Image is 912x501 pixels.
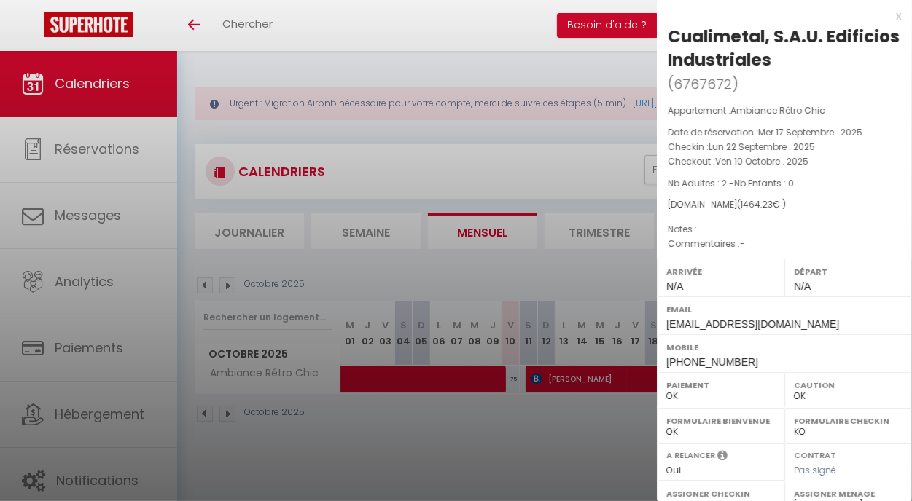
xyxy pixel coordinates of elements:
[794,449,836,459] label: Contrat
[666,449,715,462] label: A relancer
[666,340,903,355] label: Mobile
[668,237,901,251] p: Commentaires :
[794,486,903,501] label: Assigner Menage
[741,198,773,210] span: 1464.23
[794,264,903,279] label: Départ
[666,378,775,392] label: Paiement
[794,414,903,428] label: Formulaire Checkin
[737,198,786,210] span: ( € )
[668,198,901,212] div: [DOMAIN_NAME]
[668,222,901,237] p: Notes :
[668,140,901,154] p: Checkin :
[717,449,728,465] i: Sélectionner OUI si vous souhaiter envoyer les séquences de messages post-checkout
[668,25,901,71] div: ⁨Cualimetal, S.A.U.⁩ Edificios Industriales
[758,126,862,138] span: Mer 17 Septembre . 2025
[666,302,903,317] label: Email
[666,414,775,428] label: Formulaire Bienvenue
[794,464,836,476] span: Pas signé
[697,223,702,235] span: -
[730,104,825,117] span: Ambiance Rétro Chic
[668,177,794,189] span: Nb Adultes : 2 -
[666,486,775,501] label: Assigner Checkin
[668,154,901,169] p: Checkout :
[715,155,808,167] span: Ven 10 Octobre . 2025
[740,237,745,250] span: -
[668,74,738,94] span: ( )
[734,177,794,189] span: Nb Enfants : 0
[668,103,901,118] p: Appartement :
[666,356,758,368] span: [PHONE_NUMBER]
[666,280,683,292] span: N/A
[666,318,839,330] span: [EMAIL_ADDRESS][DOMAIN_NAME]
[794,378,903,392] label: Caution
[709,141,815,153] span: Lun 22 Septembre . 2025
[674,75,732,93] span: 6767672
[794,280,811,292] span: N/A
[668,125,901,140] p: Date de réservation :
[657,7,901,25] div: x
[666,264,775,279] label: Arrivée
